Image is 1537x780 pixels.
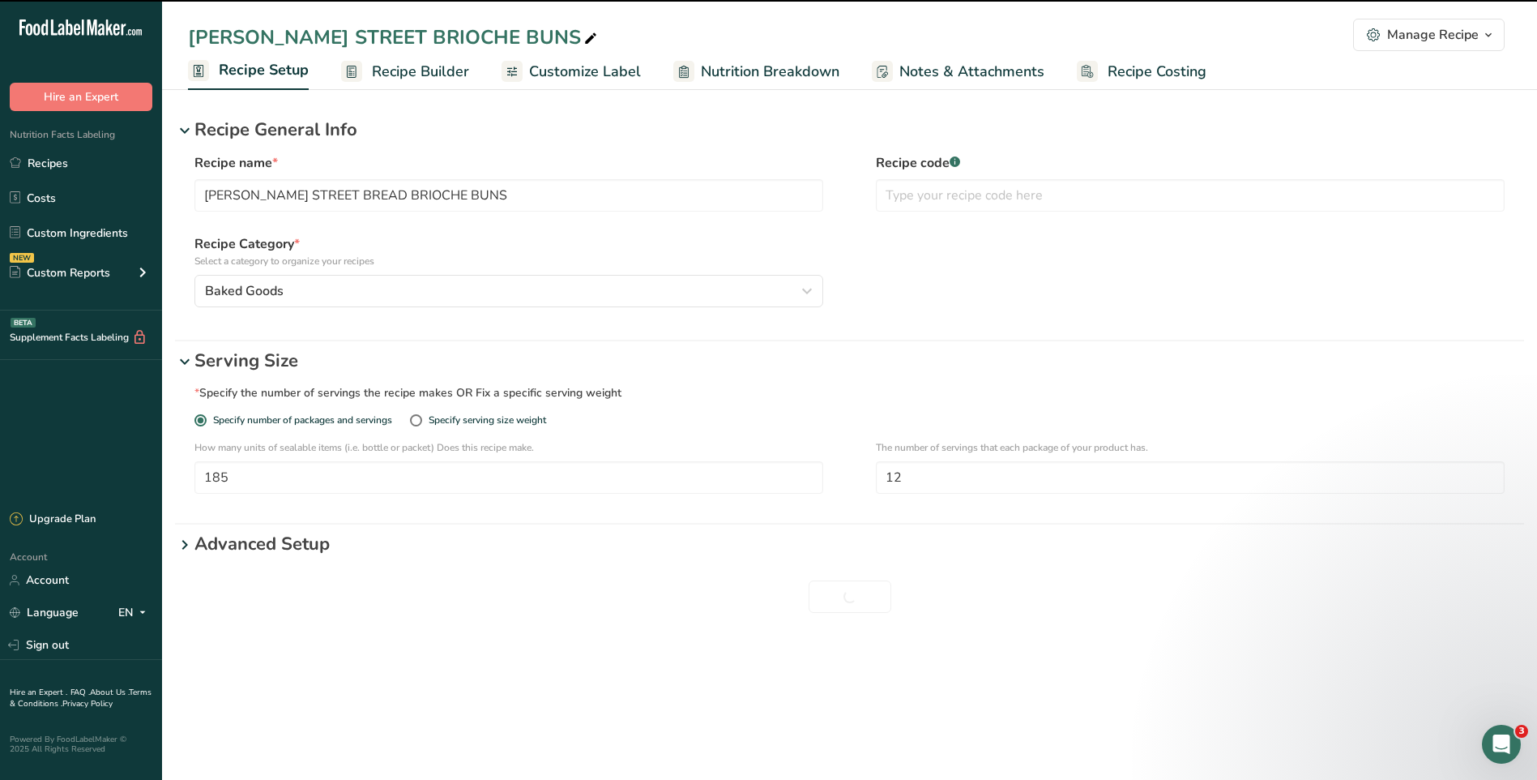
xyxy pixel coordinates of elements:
[876,179,1505,212] input: Type your recipe code here
[194,179,823,212] input: Type your recipe name here
[194,117,1524,144] p: Recipe General Info
[341,54,469,90] a: Recipe Builder
[70,687,90,698] a: FAQ .
[194,348,1524,375] p: Serving Size
[701,61,839,83] span: Nutrition Breakdown
[429,414,546,426] div: Specify serving size weight
[1108,61,1206,83] span: Recipe Costing
[194,531,1524,558] p: Advanced Setup
[62,698,113,709] a: Privacy Policy
[205,281,284,301] span: Baked Goods
[10,264,110,281] div: Custom Reports
[876,153,1505,173] label: Recipe code
[118,603,152,623] div: EN
[1387,25,1479,45] div: Manage Recipe
[175,348,1524,375] div: Serving Size
[372,61,469,83] span: Recipe Builder
[194,254,823,268] p: Select a category to organize your recipes
[529,61,641,83] span: Customize Label
[194,153,823,173] label: Recipe name
[194,384,823,401] div: Specify the number of servings the recipe makes OR Fix a specific serving weight
[10,687,67,698] a: Hire an Expert .
[194,440,823,455] p: How many units of sealable items (i.e. bottle or packet) Does this recipe make.
[188,52,309,91] a: Recipe Setup
[194,275,823,307] button: Baked Goods
[872,54,1044,90] a: Notes & Attachments
[876,440,1505,455] p: The number of servings that each package of your product has.
[899,61,1044,83] span: Notes & Attachments
[673,54,839,90] a: Nutrition Breakdown
[502,54,641,90] a: Customize Label
[11,318,36,328] div: BETA
[194,234,823,268] label: Recipe Category
[175,117,1524,144] div: Recipe General Info
[207,414,392,426] span: Specify number of packages and servings
[1515,725,1528,738] span: 3
[10,512,96,528] div: Upgrade Plan
[10,253,34,263] div: NEW
[10,735,152,754] div: Powered By FoodLabelMaker © 2025 All Rights Reserved
[219,59,309,81] span: Recipe Setup
[10,598,79,627] a: Language
[1353,19,1505,51] button: Manage Recipe
[1482,725,1521,764] iframe: Intercom live chat
[175,531,1524,558] div: Advanced Setup
[188,23,600,52] div: [PERSON_NAME] STREET BRIOCHE BUNS
[10,83,152,111] button: Hire an Expert
[90,687,129,698] a: About Us .
[1077,54,1206,90] a: Recipe Costing
[10,687,152,709] a: Terms & Conditions .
